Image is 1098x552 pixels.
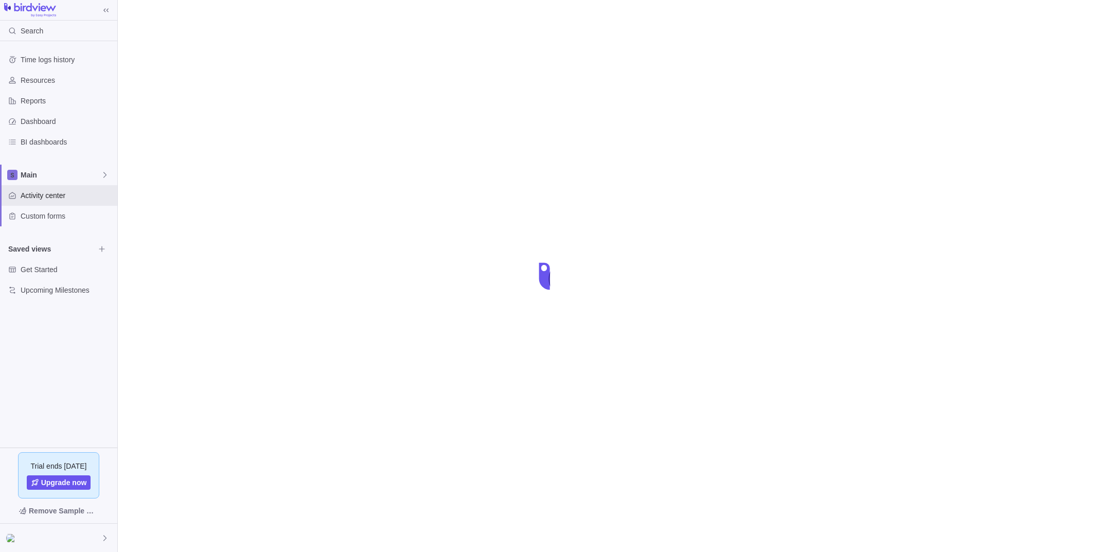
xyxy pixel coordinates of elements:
span: Activity center [21,190,113,201]
img: Show [6,534,19,542]
span: Resources [21,75,113,85]
div: loading [528,256,570,297]
span: Upcoming Milestones [21,285,113,295]
span: Reports [21,96,113,106]
a: Upgrade now [27,475,91,490]
span: Upgrade now [41,477,87,488]
span: Search [21,26,43,36]
span: Dashboard [21,116,113,127]
span: Get Started [21,264,113,275]
span: Main [21,170,101,180]
span: Trial ends [DATE] [31,461,87,471]
span: BI dashboards [21,137,113,147]
span: Custom forms [21,211,113,221]
img: logo [4,3,56,17]
span: Time logs history [21,55,113,65]
span: Remove Sample Data [29,505,99,517]
span: Saved views [8,244,95,254]
div: Briti Mazumder [6,532,19,544]
span: Browse views [95,242,109,256]
span: Remove Sample Data [8,503,109,519]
